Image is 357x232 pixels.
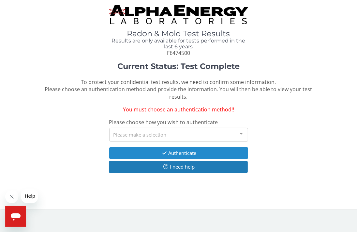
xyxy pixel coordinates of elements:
span: FE474500 [167,49,190,57]
button: Authenticate [109,147,248,159]
img: TightCrop.jpg [109,5,248,24]
iframe: Message from company [21,189,38,203]
iframe: Close message [5,190,18,203]
span: Please choose how you wish to authenticate [109,119,218,126]
h1: Radon & Mold Test Results [109,29,248,38]
span: You must choose an authentication method!! [123,106,234,113]
iframe: Button to launch messaging window [5,206,26,227]
span: To protect your confidential test results, we need to confirm some information. Please choose an ... [45,78,312,101]
button: I need help [109,161,248,173]
strong: Current Status: Test Complete [117,61,240,71]
span: Please make a selection [113,131,167,138]
h4: Results are only available for tests performed in the last 6 years [109,38,248,49]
